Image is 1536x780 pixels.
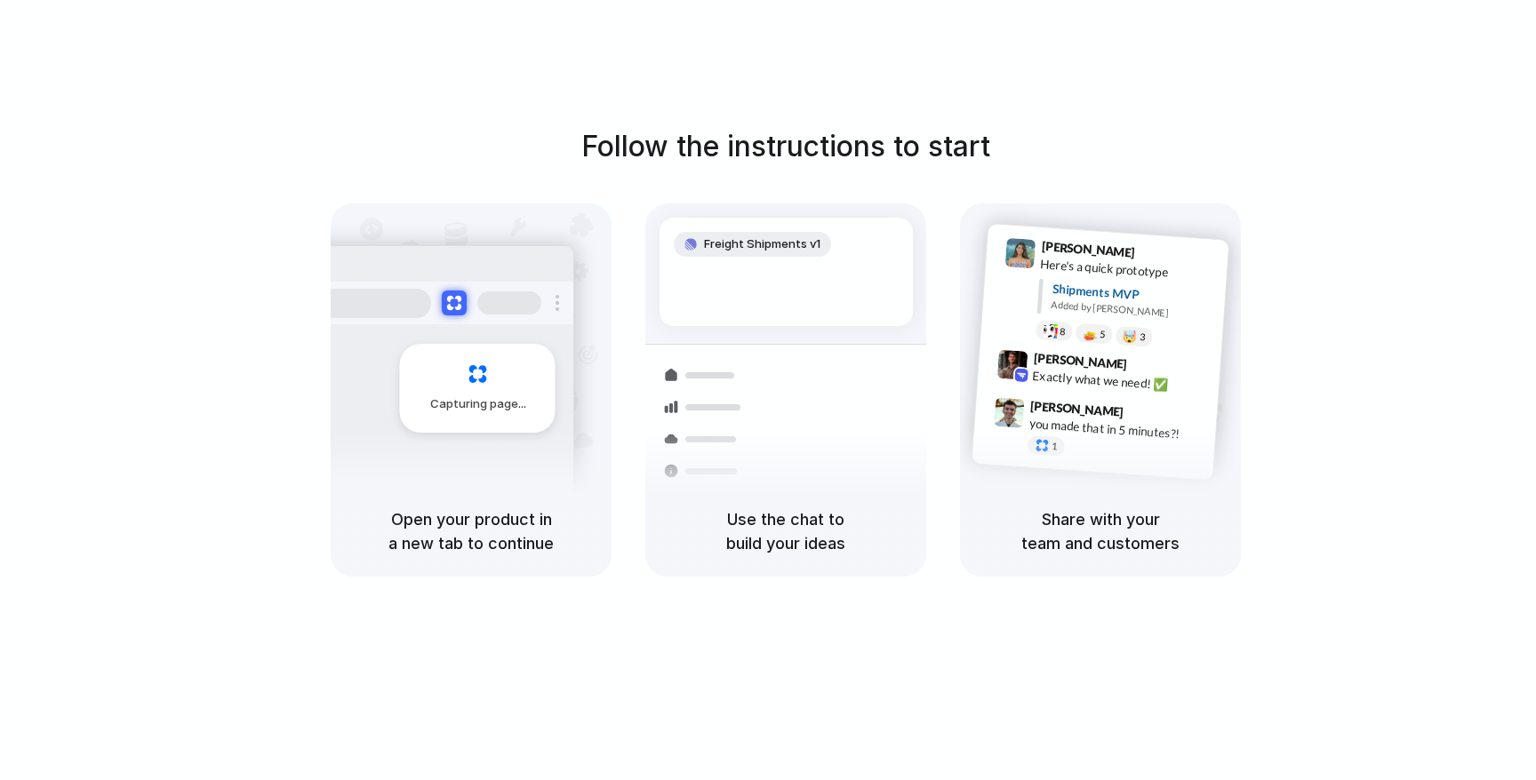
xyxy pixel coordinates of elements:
div: Added by [PERSON_NAME] [1051,298,1214,323]
span: Freight Shipments v1 [704,235,820,253]
div: Exactly what we need! ✅ [1032,366,1210,396]
span: 9:47 AM [1129,404,1165,426]
span: 9:42 AM [1132,356,1169,378]
span: Capturing page [430,395,529,413]
div: Shipments MVP [1052,280,1216,309]
span: 8 [1060,327,1066,337]
div: you made that in 5 minutes?! [1028,414,1206,444]
span: [PERSON_NAME] [1033,348,1127,374]
h1: Follow the instructions to start [581,125,990,168]
h5: Use the chat to build your ideas [667,507,905,555]
div: 🤯 [1123,330,1138,343]
span: 5 [1100,330,1106,339]
h5: Share with your team and customers [981,507,1220,555]
h5: Open your product in a new tab to continue [352,507,590,555]
span: [PERSON_NAME] [1041,236,1135,262]
span: 3 [1140,332,1146,342]
div: Here's a quick prototype [1040,255,1218,285]
span: 9:41 AM [1140,245,1177,267]
span: [PERSON_NAME] [1030,396,1124,422]
span: 1 [1052,442,1058,451]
